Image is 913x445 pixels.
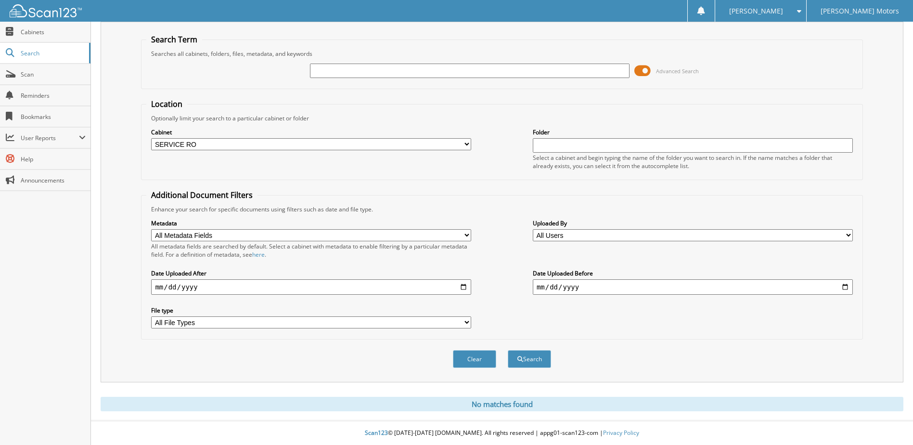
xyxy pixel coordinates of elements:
[533,279,853,295] input: end
[656,67,699,75] span: Advanced Search
[91,421,913,445] div: © [DATE]-[DATE] [DOMAIN_NAME]. All rights reserved | appg01-scan123-com |
[146,34,202,45] legend: Search Term
[252,250,265,259] a: here
[533,269,853,277] label: Date Uploaded Before
[151,279,471,295] input: start
[533,154,853,170] div: Select a cabinet and begin typing the name of the folder you want to search in. If the name match...
[21,49,84,57] span: Search
[151,219,471,227] label: Metadata
[21,176,86,184] span: Announcements
[533,219,853,227] label: Uploaded By
[453,350,496,368] button: Clear
[151,269,471,277] label: Date Uploaded After
[146,50,857,58] div: Searches all cabinets, folders, files, metadata, and keywords
[151,128,471,136] label: Cabinet
[151,306,471,314] label: File type
[365,429,388,437] span: Scan123
[729,8,783,14] span: [PERSON_NAME]
[101,397,903,411] div: No matches found
[865,399,913,445] iframe: Chat Widget
[21,70,86,79] span: Scan
[151,242,471,259] div: All metadata fields are searched by default. Select a cabinet with metadata to enable filtering b...
[146,114,857,122] div: Optionally limit your search to a particular cabinet or folder
[146,205,857,213] div: Enhance your search for specific documents using filters such as date and file type.
[21,92,86,100] span: Reminders
[21,113,86,121] span: Bookmarks
[21,28,86,36] span: Cabinets
[533,128,853,136] label: Folder
[146,99,187,109] legend: Location
[21,155,86,163] span: Help
[821,8,899,14] span: [PERSON_NAME] Motors
[21,134,79,142] span: User Reports
[146,190,257,200] legend: Additional Document Filters
[603,429,639,437] a: Privacy Policy
[10,4,82,17] img: scan123-logo-white.svg
[508,350,551,368] button: Search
